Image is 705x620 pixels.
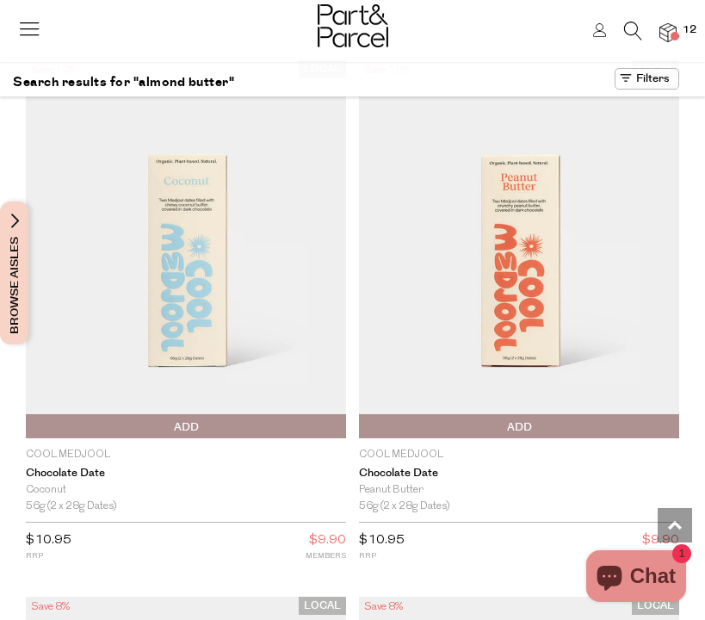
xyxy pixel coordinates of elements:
small: MEMBERS [306,549,346,562]
div: Coconut [26,482,346,499]
p: Cool Medjool [26,447,346,462]
a: Chocolate Date [26,467,346,480]
span: $10.95 [26,534,71,547]
a: Chocolate Date [359,467,679,480]
small: MEMBERS [639,549,679,562]
div: Save 8% [359,597,408,617]
span: $9.90 [642,530,679,552]
p: Cool Medjool [359,447,679,462]
img: Chocolate Date [359,60,679,438]
span: $10.95 [359,534,405,547]
span: Browse Aisles [5,201,24,344]
span: 12 [678,22,701,38]
span: 56g (2 x 28g Dates) [359,499,449,515]
img: Part&Parcel [318,4,388,47]
inbox-online-store-chat: Shopify online store chat [581,550,691,606]
span: LOCAL [299,597,346,615]
img: Chocolate Date [26,60,346,438]
div: Peanut Butter [359,482,679,499]
span: 56g (2 x 28g Dates) [26,499,116,515]
small: RRP [359,549,405,562]
div: Save 8% [26,597,75,617]
button: Add To Parcel [359,414,679,438]
button: Add To Parcel [26,414,346,438]
span: $9.90 [309,530,346,552]
a: 12 [659,23,677,41]
h1: Search results for "almond butter" [13,68,234,96]
small: RRP [26,549,71,562]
